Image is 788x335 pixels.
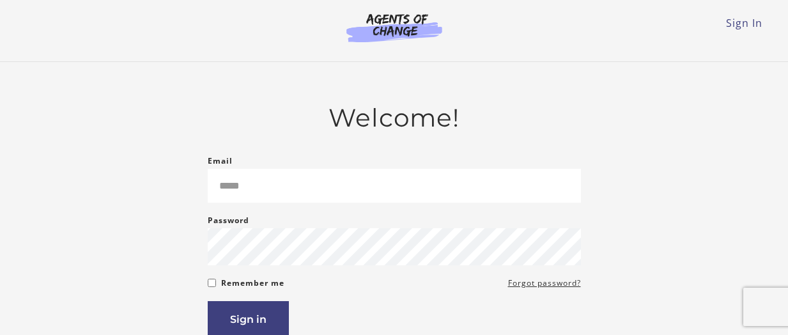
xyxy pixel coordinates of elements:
[208,213,249,228] label: Password
[508,276,581,291] a: Forgot password?
[208,103,581,133] h2: Welcome!
[726,16,762,30] a: Sign In
[221,276,284,291] label: Remember me
[333,13,456,42] img: Agents of Change Logo
[208,153,233,169] label: Email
